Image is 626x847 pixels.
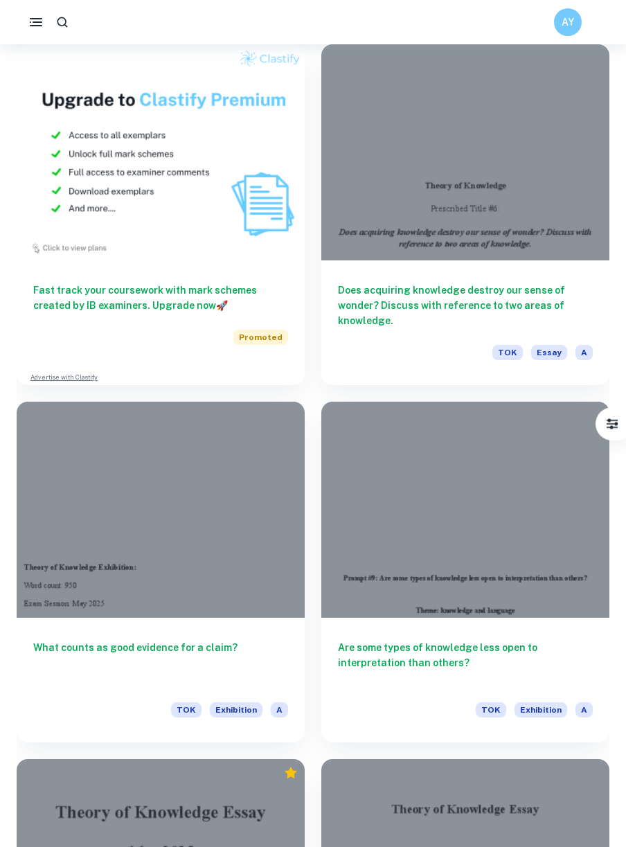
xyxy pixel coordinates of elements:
a: Are some types of knowledge less open to interpretation than others?TOKExhibitionA [321,402,609,742]
span: Promoted [233,330,288,345]
span: Exhibition [515,702,567,717]
h6: Fast track your coursework with mark schemes created by IB examiners. Upgrade now [33,283,288,313]
span: TOK [492,345,523,360]
span: A [575,345,593,360]
span: A [271,702,288,717]
h6: AY [560,15,576,30]
div: Premium [284,766,298,780]
a: Does acquiring knowledge destroy our sense of wonder? Discuss with reference to two areas of know... [321,44,609,385]
h6: Are some types of knowledge less open to interpretation than others? [338,640,593,686]
a: What counts as good evidence for a claim?TOKExhibitionA [17,402,305,742]
h6: Does acquiring knowledge destroy our sense of wonder? Discuss with reference to two areas of know... [338,283,593,328]
span: TOK [171,702,202,717]
span: Essay [531,345,567,360]
button: Filter [598,410,626,438]
button: AY [554,8,582,36]
span: Exhibition [210,702,262,717]
h6: What counts as good evidence for a claim? [33,640,288,686]
span: TOK [476,702,506,717]
img: Thumbnail [17,44,305,260]
span: 🚀 [216,300,228,311]
span: A [575,702,593,717]
a: Advertise with Clastify [30,373,98,382]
